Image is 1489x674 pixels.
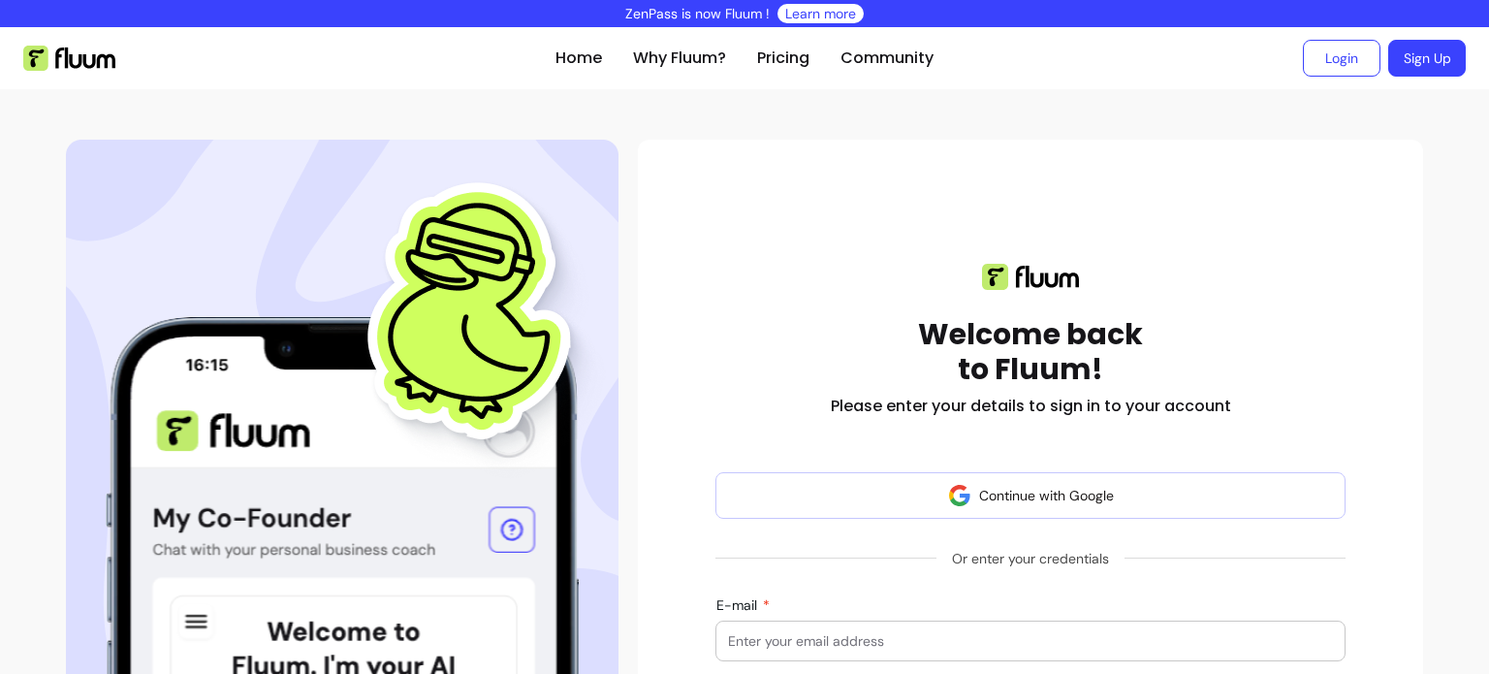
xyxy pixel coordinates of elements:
a: Why Fluum? [633,47,726,70]
span: E-mail [716,596,761,614]
img: Fluum logo [982,264,1079,290]
h2: Please enter your details to sign in to your account [831,395,1231,418]
h1: Welcome back to Fluum! [918,317,1143,387]
button: Continue with Google [715,472,1346,519]
input: E-mail [728,631,1333,651]
a: Login [1303,40,1380,77]
a: Home [555,47,602,70]
img: Fluum Logo [23,46,115,71]
a: Community [840,47,934,70]
span: Or enter your credentials [936,541,1125,576]
p: ZenPass is now Fluum ! [625,4,770,23]
a: Pricing [757,47,809,70]
a: Sign Up [1388,40,1466,77]
img: avatar [948,484,971,507]
a: Learn more [785,4,856,23]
